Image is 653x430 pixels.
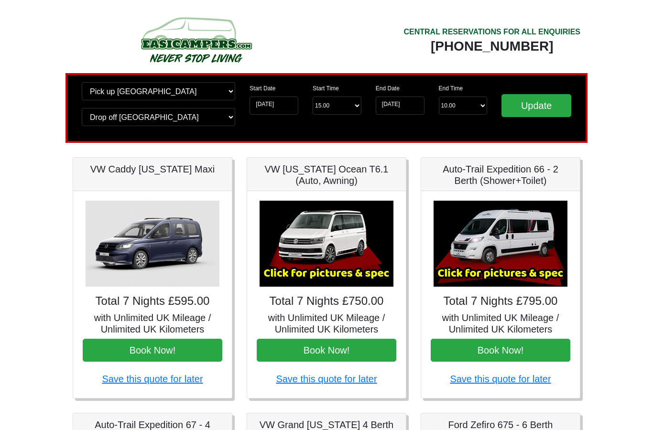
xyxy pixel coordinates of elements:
[434,201,567,287] img: Auto-Trail Expedition 66 - 2 Berth (Shower+Toilet)
[250,97,298,115] input: Start Date
[376,84,400,93] label: End Date
[86,201,219,287] img: VW Caddy California Maxi
[403,38,580,55] div: [PHONE_NUMBER]
[439,84,463,93] label: End Time
[450,374,551,384] a: Save this quote for later
[257,312,396,335] h5: with Unlimited UK Mileage / Unlimited UK Kilometers
[501,94,571,117] input: Update
[250,84,275,93] label: Start Date
[83,163,222,175] h5: VW Caddy [US_STATE] Maxi
[102,374,203,384] a: Save this quote for later
[313,84,339,93] label: Start Time
[431,163,570,186] h5: Auto-Trail Expedition 66 - 2 Berth (Shower+Toilet)
[257,294,396,308] h4: Total 7 Nights £750.00
[83,294,222,308] h4: Total 7 Nights £595.00
[403,26,580,38] div: CENTRAL RESERVATIONS FOR ALL ENQUIRIES
[376,97,424,115] input: Return Date
[431,294,570,308] h4: Total 7 Nights £795.00
[276,374,377,384] a: Save this quote for later
[83,339,222,362] button: Book Now!
[257,339,396,362] button: Book Now!
[431,312,570,335] h5: with Unlimited UK Mileage / Unlimited UK Kilometers
[431,339,570,362] button: Book Now!
[105,13,287,66] img: campers-checkout-logo.png
[260,201,393,287] img: VW California Ocean T6.1 (Auto, Awning)
[257,163,396,186] h5: VW [US_STATE] Ocean T6.1 (Auto, Awning)
[83,312,222,335] h5: with Unlimited UK Mileage / Unlimited UK Kilometers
